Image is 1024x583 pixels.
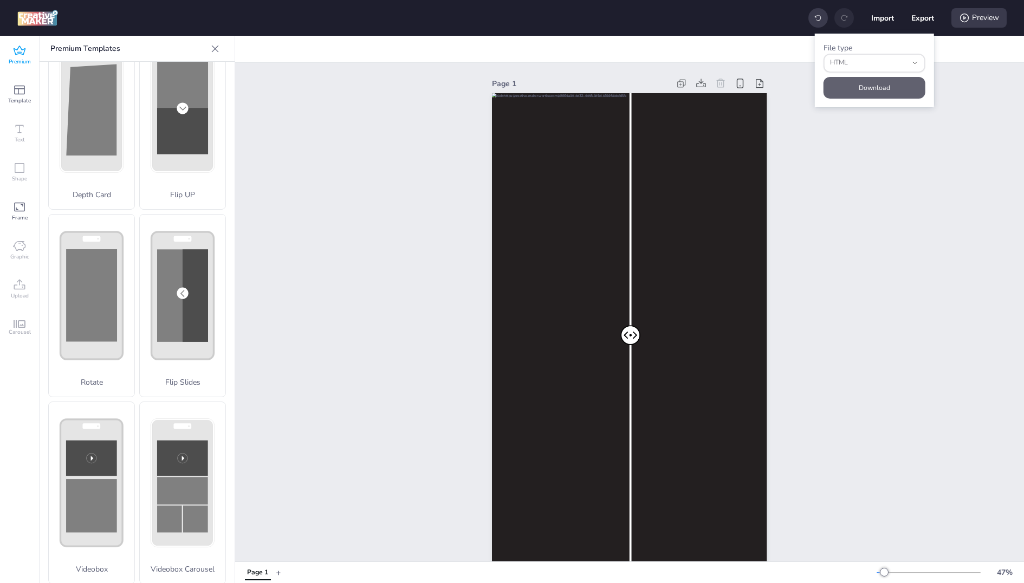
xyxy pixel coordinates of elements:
[247,568,268,578] div: Page 1
[50,36,206,62] p: Premium Templates
[830,58,907,68] span: HTML
[991,567,1017,578] div: 47 %
[951,8,1007,28] div: Preview
[140,563,225,575] p: Videobox Carousel
[12,213,28,222] span: Frame
[15,135,25,144] span: Text
[239,563,276,582] div: Tabs
[871,7,894,29] button: Import
[11,291,29,300] span: Upload
[140,377,225,388] p: Flip Slides
[824,77,925,99] button: Download
[17,10,58,26] img: logo Creative Maker
[140,189,225,200] p: Flip UP
[8,96,31,105] span: Template
[492,78,670,89] div: Page 1
[10,252,29,261] span: Graphic
[824,43,852,53] label: File type
[911,7,934,29] button: Export
[49,563,134,575] p: Videobox
[9,328,31,336] span: Carousel
[9,57,31,66] span: Premium
[276,563,281,582] button: +
[824,54,925,73] button: fileType
[12,174,27,183] span: Shape
[49,189,134,200] p: Depth Card
[49,377,134,388] p: Rotate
